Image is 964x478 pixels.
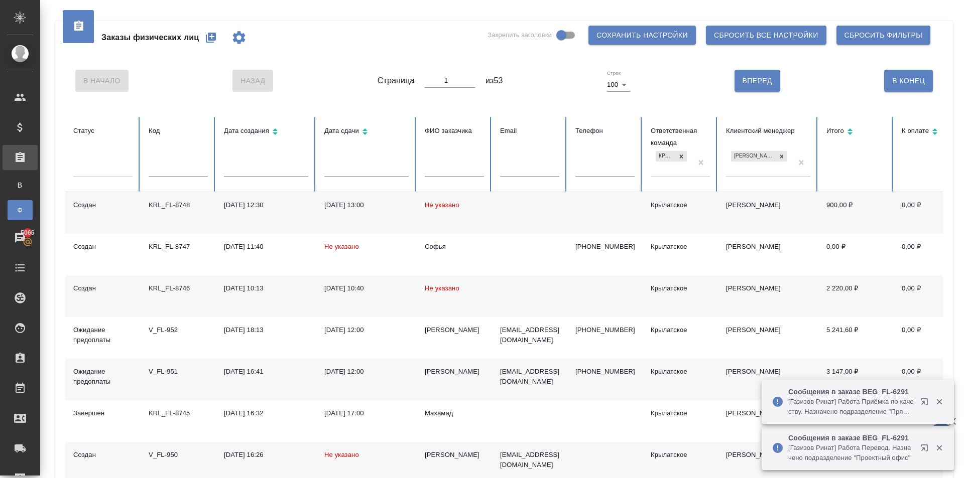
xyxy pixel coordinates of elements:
td: 0,00 ₽ [818,234,894,275]
p: [PHONE_NUMBER] [575,367,635,377]
div: Статус [73,125,133,137]
div: Крылатское [651,367,710,377]
div: Крылатское [651,408,710,418]
div: Ожидание предоплаты [73,325,133,345]
div: Крылатское [651,450,710,460]
div: [DATE] 18:13 [224,325,308,335]
button: Открыть в новой вкладке [914,438,938,462]
span: Не указано [425,201,459,209]
p: Сообщения в заказе BEG_FL-6291 [788,387,914,397]
div: [PERSON_NAME] [425,450,484,460]
div: [DATE] 12:00 [324,325,409,335]
div: Сортировка [902,125,961,139]
div: [PERSON_NAME] [425,325,484,335]
button: Открыть в новой вкладке [914,392,938,416]
div: [PERSON_NAME] [731,151,776,162]
div: [DATE] 10:13 [224,283,308,293]
div: [DATE] 10:40 [324,283,409,293]
p: [EMAIL_ADDRESS][DOMAIN_NAME] [500,367,559,387]
div: [DATE] 16:41 [224,367,308,377]
div: Создан [73,283,133,293]
button: Вперед [735,70,780,92]
span: 5066 [15,228,40,238]
button: Сохранить настройки [588,26,696,45]
span: Сбросить фильтры [845,29,922,42]
span: Не указано [324,451,359,458]
div: Крылатское [656,151,676,162]
button: Создать [199,26,223,50]
p: [EMAIL_ADDRESS][DOMAIN_NAME] [500,325,559,345]
a: В [8,175,33,195]
label: Строк [607,71,621,76]
div: V_FL-952 [149,325,208,335]
button: Закрыть [929,443,949,452]
div: Крылатское [651,200,710,210]
div: KRL_FL-8746 [149,283,208,293]
button: Сбросить фильтры [836,26,930,45]
span: Заказы физических лиц [101,32,199,44]
p: [Газизов Ринат] Работа Перевод. Назначено подразделение "Проектный офис" [788,443,914,463]
div: V_FL-951 [149,367,208,377]
td: 2 220,00 ₽ [818,275,894,317]
div: KRL_FL-8747 [149,242,208,252]
td: [PERSON_NAME] [718,317,818,359]
div: Код [149,125,208,137]
a: 5066 [3,225,38,250]
td: 900,00 ₽ [818,192,894,234]
td: 3 147,00 ₽ [818,359,894,400]
div: Завершен [73,408,133,418]
div: KRL_FL-8745 [149,408,208,418]
p: [EMAIL_ADDRESS][DOMAIN_NAME] [500,450,559,470]
div: [DATE] 12:30 [224,200,308,210]
div: [PERSON_NAME] [425,367,484,377]
div: Крылатское [651,283,710,293]
div: Сортировка [324,125,409,139]
div: Сортировка [224,125,308,139]
div: Телефон [575,125,635,137]
div: Создан [73,242,133,252]
span: Закрепить заголовки [488,30,552,40]
div: [DATE] 16:26 [224,450,308,460]
p: [Газизов Ринат] Работа Приёмка по качеству. Назначено подразделение "Прямая загрузка (шаблонные д... [788,397,914,417]
td: [PERSON_NAME] [718,192,818,234]
span: Не указано [324,243,359,250]
td: [PERSON_NAME] [718,234,818,275]
span: Сохранить настройки [596,29,688,42]
div: Ответственная команда [651,125,710,149]
span: Вперед [743,75,772,87]
div: Крылатское [651,325,710,335]
div: ФИО заказчика [425,125,484,137]
div: Сортировка [826,125,886,139]
span: Сбросить все настройки [714,29,818,42]
td: [PERSON_NAME] [718,400,818,442]
td: [PERSON_NAME] [718,359,818,400]
span: В [13,180,28,190]
span: из 53 [486,75,503,87]
td: [PERSON_NAME] [718,275,818,317]
div: Софья [425,242,484,252]
a: Ф [8,200,33,220]
div: [DATE] 13:00 [324,200,409,210]
div: [DATE] 16:32 [224,408,308,418]
div: Крылатское [651,242,710,252]
div: KRL_FL-8748 [149,200,208,210]
div: [DATE] 12:00 [324,367,409,377]
p: Сообщения в заказе BEG_FL-6291 [788,433,914,443]
div: Создан [73,450,133,460]
div: Ожидание предоплаты [73,367,133,387]
td: 5 241,60 ₽ [818,317,894,359]
span: В Конец [892,75,925,87]
div: Email [500,125,559,137]
span: Страница [378,75,415,87]
p: [PHONE_NUMBER] [575,325,635,335]
span: Не указано [425,284,459,292]
span: Ф [13,205,28,215]
div: Клиентский менеджер [726,125,810,137]
div: [DATE] 17:00 [324,408,409,418]
div: V_FL-950 [149,450,208,460]
div: [DATE] 11:40 [224,242,308,252]
button: Сбросить все настройки [706,26,826,45]
div: Махамад [425,408,484,418]
div: Создан [73,200,133,210]
button: Закрыть [929,397,949,406]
